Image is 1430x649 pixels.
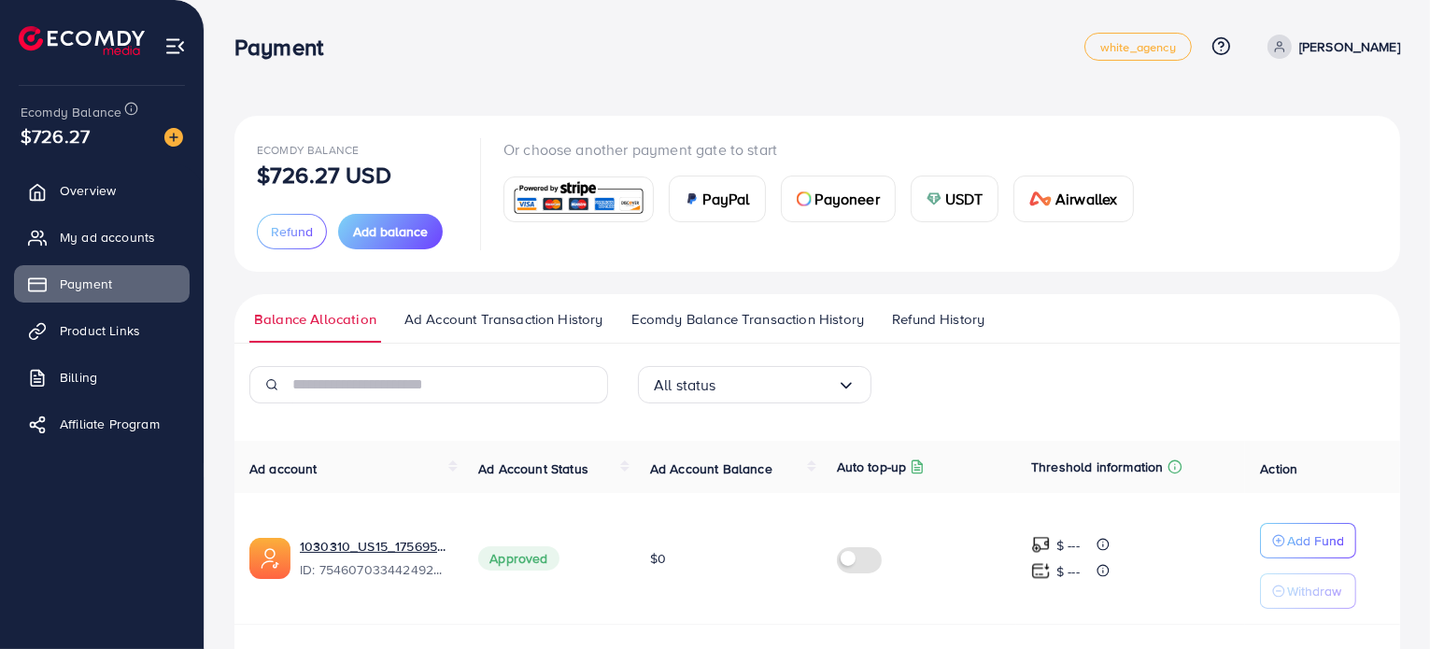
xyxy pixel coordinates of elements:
button: Refund [257,214,327,249]
span: USDT [945,188,984,210]
span: PayPal [703,188,750,210]
button: Withdraw [1260,573,1356,609]
img: menu [164,35,186,57]
a: Billing [14,359,190,396]
a: My ad accounts [14,219,190,256]
span: Product Links [60,321,140,340]
a: [PERSON_NAME] [1260,35,1400,59]
img: image [164,128,183,147]
button: Add Fund [1260,523,1356,558]
p: Add Fund [1287,529,1344,552]
img: card [927,191,942,206]
span: Payment [60,275,112,293]
span: Airwallex [1055,188,1117,210]
img: top-up amount [1031,561,1051,581]
span: Action [1260,459,1297,478]
input: Search for option [716,371,837,400]
a: cardAirwallex [1013,176,1133,222]
span: Affiliate Program [60,415,160,433]
span: Add balance [353,222,428,241]
p: $ --- [1056,534,1080,557]
span: Refund History [892,309,984,330]
h3: Payment [234,34,338,61]
a: card [503,176,654,222]
button: Add balance [338,214,443,249]
img: top-up amount [1031,535,1051,555]
a: Affiliate Program [14,405,190,443]
span: Ad Account Balance [650,459,772,478]
a: Payment [14,265,190,303]
span: $726.27 [21,122,90,149]
p: Auto top-up [837,456,907,478]
span: ID: 7546070334424924177 [300,560,448,579]
img: card [1029,191,1052,206]
span: All status [654,371,716,400]
p: Threshold information [1031,456,1163,478]
span: Ecomdy Balance [257,142,359,158]
span: white_agency [1100,41,1176,53]
a: white_agency [1084,33,1192,61]
iframe: Chat [1351,565,1416,635]
a: cardUSDT [911,176,999,222]
img: logo [19,26,145,55]
span: My ad accounts [60,228,155,247]
p: Or choose another payment gate to start [503,138,1149,161]
span: Ad Account Status [478,459,588,478]
a: Overview [14,172,190,209]
a: 1030310_US15_1756956476267 [300,537,448,556]
span: Ecomdy Balance [21,103,121,121]
p: $ --- [1056,560,1080,583]
div: Search for option [638,366,871,403]
span: Ad account [249,459,318,478]
span: Billing [60,368,97,387]
img: card [797,191,812,206]
span: $0 [650,549,666,568]
p: Withdraw [1287,580,1341,602]
img: ic-ads-acc.e4c84228.svg [249,538,290,579]
img: card [685,191,700,206]
a: cardPayPal [669,176,766,222]
a: cardPayoneer [781,176,896,222]
span: Payoneer [815,188,880,210]
span: Approved [478,546,559,571]
a: Product Links [14,312,190,349]
p: $726.27 USD [257,163,391,186]
span: Ad Account Transaction History [404,309,603,330]
div: <span class='underline'>1030310_US15_1756956476267</span></br>7546070334424924177 [300,537,448,580]
span: Ecomdy Balance Transaction History [631,309,864,330]
span: Overview [60,181,116,200]
p: [PERSON_NAME] [1299,35,1400,58]
span: Refund [271,222,313,241]
span: Balance Allocation [254,309,376,330]
img: card [510,179,647,219]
